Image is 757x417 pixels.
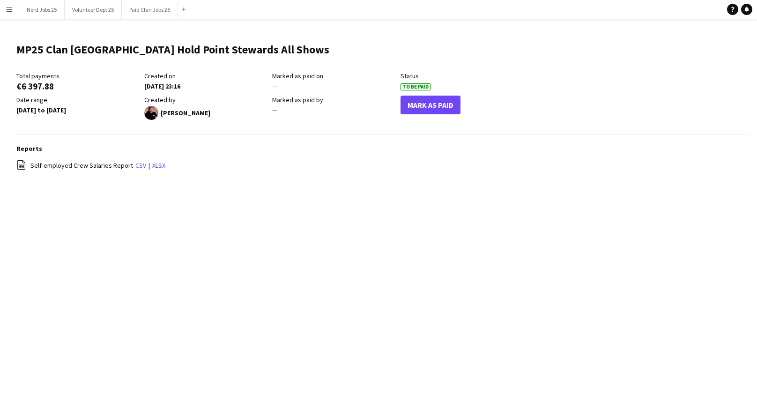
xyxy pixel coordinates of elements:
[30,161,133,170] span: Self-employed Crew Salaries Report
[16,43,329,57] h1: MP25 Clan [GEOGRAPHIC_DATA] Hold Point Stewards All Shows
[144,72,267,80] div: Created on
[135,161,146,170] a: csv
[16,82,140,90] div: €6 397.88
[16,96,140,104] div: Date range
[16,144,748,153] h3: Reports
[16,106,140,114] div: [DATE] to [DATE]
[19,0,65,19] button: Nord Jobs 25
[144,82,267,90] div: [DATE] 23:16
[144,106,267,120] div: [PERSON_NAME]
[401,83,430,90] span: To Be Paid
[16,72,140,80] div: Total payments
[16,160,748,171] div: |
[272,96,395,104] div: Marked as paid by
[272,106,277,114] span: —
[65,0,122,19] button: Volunteer Dept 25
[401,72,524,80] div: Status
[144,96,267,104] div: Created by
[272,72,395,80] div: Marked as paid on
[122,0,178,19] button: Paid Clan Jobs 25
[401,96,460,114] button: Mark As Paid
[152,161,165,170] a: xlsx
[272,82,277,90] span: —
